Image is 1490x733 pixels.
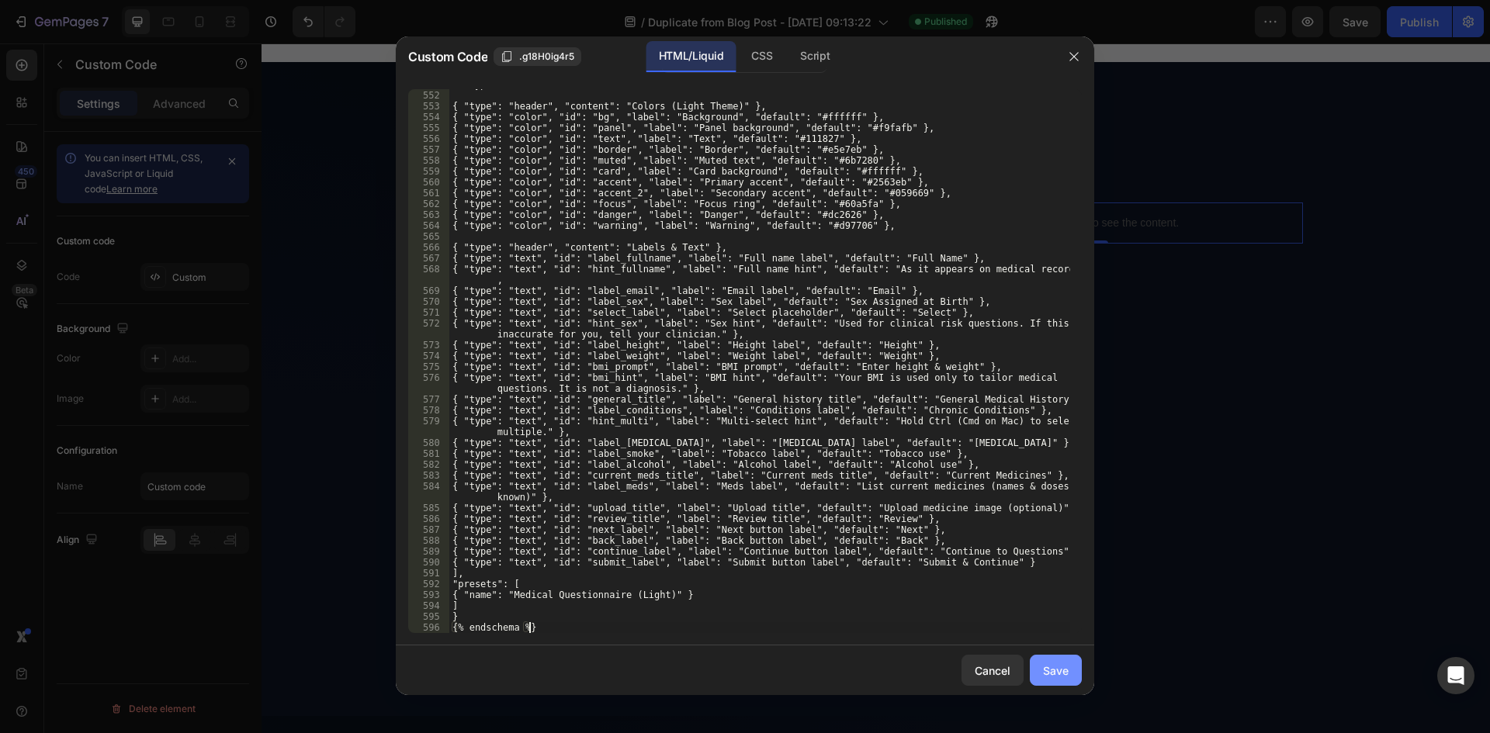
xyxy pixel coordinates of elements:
div: 577 [408,394,449,405]
div: 568 [408,264,449,285]
div: 574 [408,351,449,361]
div: 562 [408,199,449,209]
div: 569 [408,285,449,296]
div: 596 [408,622,449,633]
div: 587 [408,524,449,535]
div: 588 [408,535,449,546]
span: Custom Code [408,47,487,66]
div: 552 [408,90,449,101]
div: 565 [408,231,449,242]
span: Comprehensive medical history assessment [207,432,420,444]
div: 575 [408,361,449,372]
button: Cancel [962,655,1024,686]
div: 581 [408,448,449,459]
div: 591 [408,568,449,579]
button: Save [1030,655,1082,686]
div: 558 [408,155,449,166]
div: 563 [408,209,449,220]
div: 557 [408,144,449,155]
div: 580 [408,437,449,448]
button: .g18H0ig4r5 [494,47,581,66]
span: .g18H0ig4r5 [519,50,574,64]
div: 576 [408,372,449,394]
div: 554 [408,112,449,123]
span: Personalized [MEDICAL_DATA] plan development [207,541,449,553]
div: 585 [408,503,449,513]
span: Follow-up scheduling and monitoring arrangements [210,577,457,590]
div: CSS [739,41,785,72]
div: 555 [408,123,449,133]
div: 570 [408,296,449,307]
div: Save [1043,662,1069,679]
div: 583 [408,470,449,481]
div: 578 [408,405,449,416]
div: 553 [408,101,449,112]
div: Custom Code [640,137,706,151]
div: 571 [408,307,449,318]
div: 589 [408,546,449,557]
div: 561 [408,188,449,199]
span: BMI calculation and health risk evaluation [207,468,407,481]
div: Cancel [975,662,1010,679]
div: Script [788,41,842,72]
div: HTML/Liquid [646,41,736,72]
div: 560 [408,177,449,188]
div: 579 [408,416,449,437]
div: 564 [408,220,449,231]
div: 592 [408,579,449,590]
div: 584 [408,481,449,503]
div: 559 [408,166,449,177]
p: Publish the page to see the content. [621,171,1041,188]
div: 595 [408,611,449,622]
div: 573 [408,340,449,351]
p: What to Expect [220,381,305,403]
span: Discussion of treatment options and contraindications [207,504,465,517]
p: Publish the page to see the content. [161,68,1068,85]
div: 556 [408,133,449,144]
span: Schedule a comprehensive consultation with our qualified healthcare professionals. Initial assess... [189,293,567,347]
strong: Book Your Consultation [189,195,560,232]
div: 594 [408,600,449,611]
div: 567 [408,253,449,264]
div: 593 [408,590,449,600]
div: 572 [408,318,449,340]
div: 566 [408,242,449,253]
div: 586 [408,513,449,524]
div: 590 [408,557,449,568]
div: 582 [408,459,449,470]
div: Open Intercom Messenger [1437,657,1474,694]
